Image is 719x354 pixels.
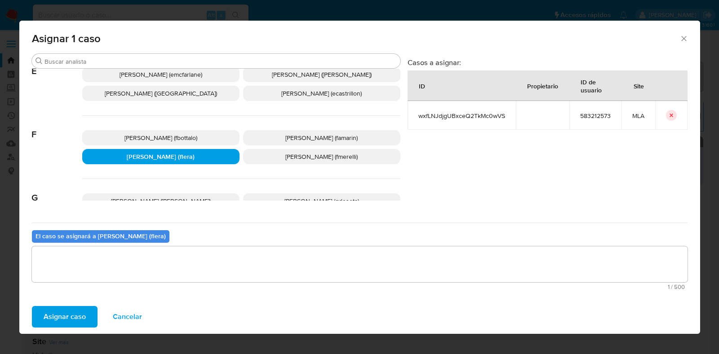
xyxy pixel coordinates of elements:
[35,284,685,290] span: Máximo 500 caracteres
[623,75,655,96] div: Site
[32,179,82,203] span: G
[243,130,400,145] div: [PERSON_NAME] (famarin)
[82,193,240,209] div: [PERSON_NAME] ([PERSON_NAME])
[418,112,505,120] span: wxfLNJdjgUBxceQ2TkMc0wVS
[113,307,142,327] span: Cancelar
[272,70,372,79] span: [PERSON_NAME] ([PERSON_NAME])
[285,152,358,161] span: [PERSON_NAME] (fmerelli)
[44,307,86,327] span: Asignar caso
[44,57,397,66] input: Buscar analista
[243,193,400,209] div: [PERSON_NAME] (gdeseta)
[111,197,211,205] span: [PERSON_NAME] ([PERSON_NAME])
[82,149,240,164] div: [PERSON_NAME] (flera)
[408,58,688,67] h3: Casos a asignar:
[32,306,98,328] button: Asignar caso
[281,89,362,98] span: [PERSON_NAME] (ecastrillon)
[666,110,677,121] button: icon-button
[19,21,700,334] div: assign-modal
[82,86,240,101] div: [PERSON_NAME] ([GEOGRAPHIC_DATA])
[285,133,358,142] span: [PERSON_NAME] (famarin)
[243,149,400,164] div: [PERSON_NAME] (fmerelli)
[82,67,240,82] div: [PERSON_NAME] (emcfarlane)
[105,89,217,98] span: [PERSON_NAME] ([GEOGRAPHIC_DATA])
[120,70,202,79] span: [PERSON_NAME] (emcfarlane)
[408,75,436,96] div: ID
[243,67,400,82] div: [PERSON_NAME] ([PERSON_NAME])
[516,75,569,96] div: Propietario
[284,197,359,205] span: [PERSON_NAME] (gdeseta)
[32,116,82,140] span: F
[82,130,240,145] div: [PERSON_NAME] (fbottalo)
[36,57,43,65] button: Buscar
[101,306,154,328] button: Cancelar
[570,71,621,101] div: ID de usuario
[632,112,644,120] span: MLA
[679,34,688,42] button: Cerrar ventana
[127,152,195,161] span: [PERSON_NAME] (flera)
[580,112,611,120] span: 583212573
[36,232,166,240] b: El caso se asignará a [PERSON_NAME] (flera)
[124,133,197,142] span: [PERSON_NAME] (fbottalo)
[243,86,400,101] div: [PERSON_NAME] (ecastrillon)
[32,33,680,44] span: Asignar 1 caso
